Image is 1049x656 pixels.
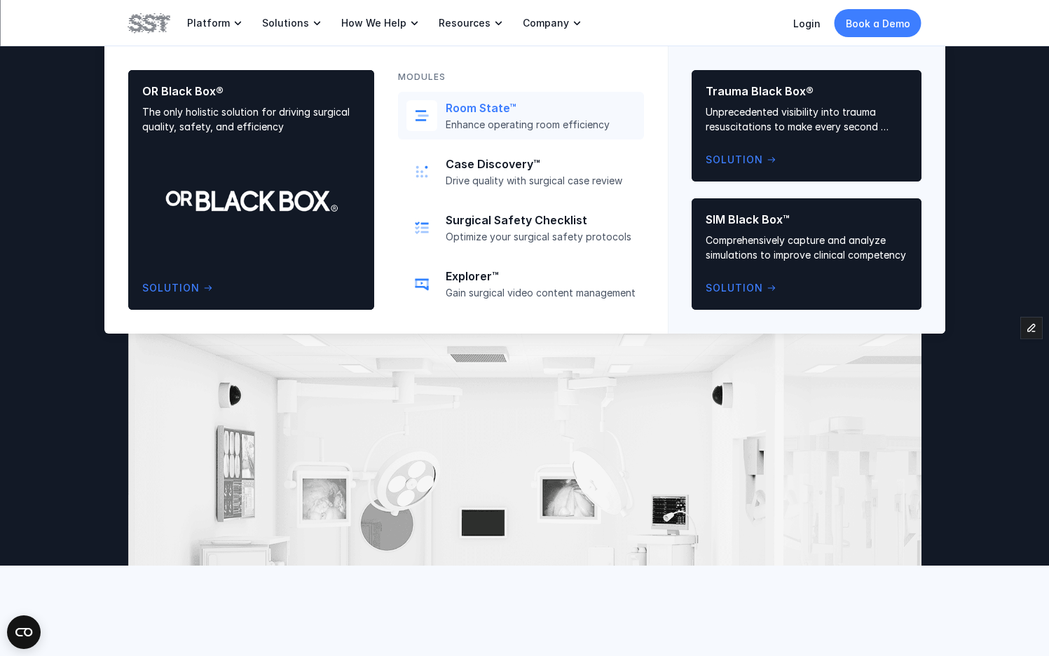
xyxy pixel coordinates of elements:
span: arrow_right_alt [203,282,214,294]
a: Trauma Black Box®Unprecedented visibility into trauma resuscitations to make every second countSo... [692,70,921,182]
p: Company [523,17,569,29]
p: How We Help [341,17,406,29]
p: Room State™ [446,101,636,116]
a: video iconExplorer™Gain surgical video content management [398,260,644,308]
p: Explorer™ [446,269,636,284]
img: schedule icon [412,106,432,125]
img: SST logo [128,11,170,35]
a: Book a Demo [835,9,921,37]
p: Book a Demo [846,16,910,31]
p: OR Black Box® [142,84,360,99]
a: Login [793,18,821,29]
p: The only holistic solution for driving surgical quality, safety, and efficiency [142,104,360,134]
button: Edit Framer Content [1021,317,1042,339]
a: collection of dots iconCase Discovery™Drive quality with surgical case review [398,148,644,196]
p: Resources [439,17,491,29]
p: Solution [706,280,763,296]
img: checklist icon [412,218,432,238]
a: checklist iconSurgical Safety ChecklistOptimize your surgical safety protocols [398,204,644,252]
p: Drive quality with surgical case review [446,175,636,187]
p: Solutions [262,17,309,29]
p: Solution [142,280,200,296]
p: Solution [706,152,763,168]
p: Enhance operating room efficiency [446,118,636,131]
span: arrow_right_alt [766,154,777,165]
p: MODULES [398,70,446,83]
span: arrow_right_alt [766,282,777,294]
p: Comprehensively capture and analyze simulations to improve clinical competency [706,233,907,262]
p: Case Discovery™ [446,157,636,172]
p: Trauma Black Box® [706,84,907,99]
p: Unprecedented visibility into trauma resuscitations to make every second count [706,104,907,134]
p: Surgical Safety Checklist [446,213,636,228]
a: OR Black Box®The only holistic solution for driving surgical quality, safety, and efficiencySolut... [128,70,374,310]
p: Gain surgical video content management [446,287,636,299]
img: video icon [412,274,432,294]
button: Open CMP widget [7,615,41,649]
p: Platform [187,17,230,29]
img: collection of dots icon [412,162,432,182]
p: SIM Black Box™ [706,212,907,227]
a: SIM Black Box™Comprehensively capture and analyze simulations to improve clinical competencySolut... [692,198,921,310]
a: schedule iconRoom State™Enhance operating room efficiency [398,92,644,139]
p: Optimize your surgical safety protocols [446,231,636,243]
